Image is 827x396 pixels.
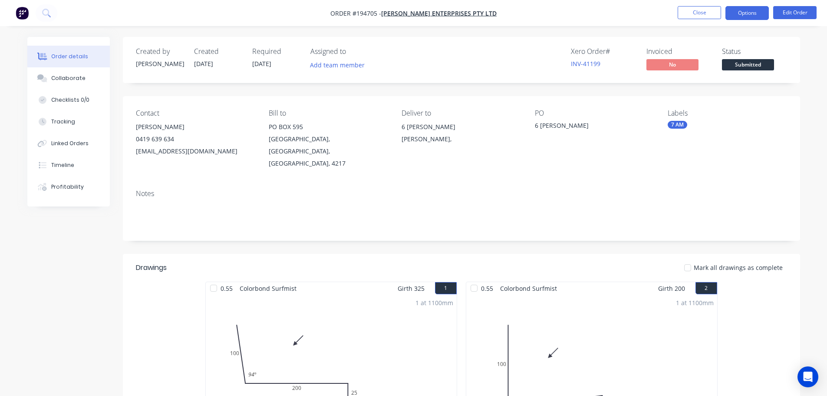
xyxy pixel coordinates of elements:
div: Timeline [51,161,74,169]
div: Profitability [51,183,84,191]
button: Add team member [310,59,369,71]
button: Order details [27,46,110,67]
span: Girth 325 [398,282,425,295]
span: [DATE] [252,60,271,68]
span: Order #194705 - [330,9,381,17]
div: Created [194,47,242,56]
button: Close [678,6,721,19]
button: Profitability [27,176,110,198]
button: Linked Orders [27,133,110,154]
button: Timeline [27,154,110,176]
div: 1 at 1100mm [415,298,453,307]
div: Required [252,47,300,56]
a: INV-41199 [571,60,600,68]
button: Edit Order [773,6,817,19]
div: Order details [51,53,88,60]
div: Drawings [136,263,167,273]
div: Created by [136,47,184,56]
div: [PERSON_NAME]0419 639 634[EMAIL_ADDRESS][DOMAIN_NAME] [136,121,255,157]
button: Checklists 0/0 [27,89,110,111]
span: 0.55 [217,282,236,295]
div: PO BOX 595 [269,121,388,133]
div: [GEOGRAPHIC_DATA], [GEOGRAPHIC_DATA], [GEOGRAPHIC_DATA], 4217 [269,133,388,170]
div: Checklists 0/0 [51,96,89,104]
div: 6 [PERSON_NAME] [402,121,521,133]
div: Labels [668,109,787,117]
div: PO [535,109,654,117]
div: Linked Orders [51,140,89,147]
div: 6 [PERSON_NAME][PERSON_NAME], [402,121,521,149]
div: Assigned to [310,47,397,56]
div: [EMAIL_ADDRESS][DOMAIN_NAME] [136,145,255,157]
div: 7 AM [668,121,687,129]
div: Tracking [51,118,75,126]
div: [PERSON_NAME] [136,59,184,68]
button: Options [725,6,769,20]
button: Collaborate [27,67,110,89]
button: 2 [695,282,717,294]
button: Tracking [27,111,110,133]
a: [PERSON_NAME] Enterprises Pty Ltd [381,9,497,17]
div: Collaborate [51,74,86,82]
span: Mark all drawings as complete [694,263,783,272]
div: Status [722,47,787,56]
span: Colorbond Surfmist [497,282,560,295]
div: [PERSON_NAME] [136,121,255,133]
div: Notes [136,190,787,198]
button: 1 [435,282,457,294]
div: 6 [PERSON_NAME] [535,121,643,133]
div: [PERSON_NAME], [402,133,521,145]
div: Invoiced [646,47,712,56]
div: PO BOX 595[GEOGRAPHIC_DATA], [GEOGRAPHIC_DATA], [GEOGRAPHIC_DATA], 4217 [269,121,388,170]
div: Deliver to [402,109,521,117]
div: Contact [136,109,255,117]
button: Add team member [305,59,369,71]
span: Girth 200 [658,282,685,295]
span: Submitted [722,59,774,70]
div: Xero Order # [571,47,636,56]
img: Factory [16,7,29,20]
span: 0.55 [478,282,497,295]
div: Open Intercom Messenger [797,366,818,387]
span: No [646,59,699,70]
span: [DATE] [194,60,213,68]
button: Submitted [722,59,774,72]
div: Bill to [269,109,388,117]
div: 0419 639 634 [136,133,255,145]
div: 1 at 1100mm [676,298,714,307]
span: Colorbond Surfmist [236,282,300,295]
